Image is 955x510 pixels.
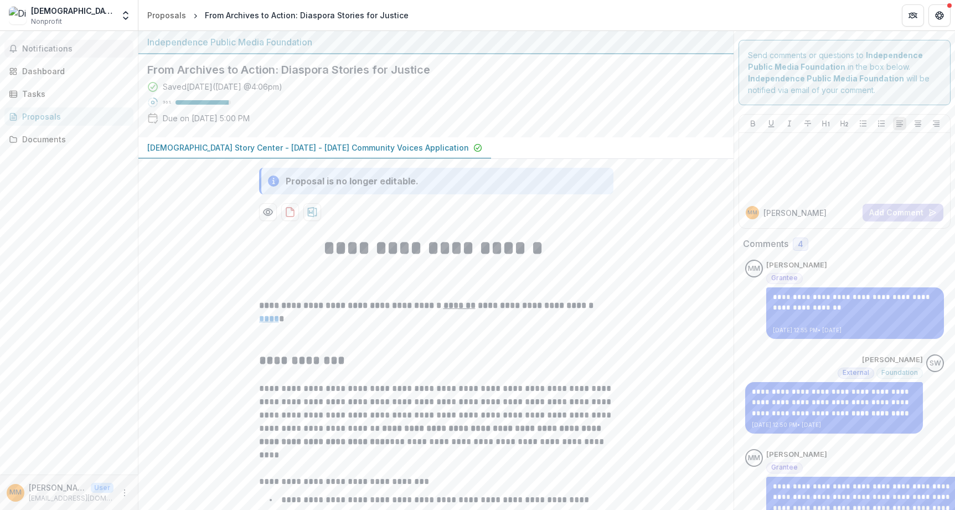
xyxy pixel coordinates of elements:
div: Proposal is no longer editable. [286,174,419,188]
button: Preview 644df84e-abb0-47d9-979c-2fe1bcf3edad-0.pdf [259,203,277,221]
div: Sherella Williams [930,360,941,367]
button: Align Left [893,117,906,130]
button: Align Right [930,117,943,130]
div: Monica Montgomery [9,489,22,496]
button: Italicize [783,117,796,130]
h2: From Archives to Action: Diaspora Stories for Justice [147,63,707,76]
button: Open entity switcher [118,4,133,27]
p: [PERSON_NAME] [862,354,923,365]
span: Grantee [771,463,798,471]
span: Nonprofit [31,17,62,27]
span: Foundation [881,369,918,377]
div: Monica Montgomery [747,210,757,215]
p: [DEMOGRAPHIC_DATA] Story Center - [DATE] - [DATE] Community Voices Application [147,142,469,153]
div: Saved [DATE] ( [DATE] @ 4:06pm ) [163,81,282,92]
button: Underline [765,117,778,130]
button: More [118,486,131,499]
button: download-proposal [281,203,299,221]
button: download-proposal [303,203,321,221]
span: External [843,369,869,377]
div: Proposals [147,9,186,21]
p: [EMAIL_ADDRESS][DOMAIN_NAME] [29,493,113,503]
p: User [91,483,113,493]
nav: breadcrumb [143,7,413,23]
a: Tasks [4,85,133,103]
span: Grantee [771,274,798,282]
strong: Independence Public Media Foundation [748,74,904,83]
div: Monica Montgomery [748,455,760,462]
div: Dashboard [22,65,125,77]
p: [DATE] 12:50 PM • [DATE] [752,421,916,429]
button: Partners [902,4,924,27]
span: 4 [798,240,803,249]
button: Align Center [911,117,925,130]
div: Proposals [22,111,125,122]
a: Documents [4,130,133,148]
button: Notifications [4,40,133,58]
span: Notifications [22,44,129,54]
p: Due on [DATE] 5:00 PM [163,112,250,124]
button: Ordered List [875,117,888,130]
a: Dashboard [4,62,133,80]
div: From Archives to Action: Diaspora Stories for Justice [205,9,409,21]
div: Documents [22,133,125,145]
button: Bold [746,117,760,130]
img: DiosporaDNA Story Center [9,7,27,24]
div: Tasks [22,88,125,100]
button: Add Comment [863,204,943,221]
button: Strike [801,117,814,130]
button: Heading 2 [838,117,851,130]
div: [DEMOGRAPHIC_DATA] Story Center [31,5,113,17]
p: 96 % [163,99,171,106]
a: Proposals [143,7,190,23]
p: [PERSON_NAME] [766,260,827,271]
h2: Comments [743,239,788,249]
p: [PERSON_NAME] [763,207,827,219]
p: [PERSON_NAME] [766,449,827,460]
a: Proposals [4,107,133,126]
button: Bullet List [856,117,870,130]
div: Send comments or questions to in the box below. will be notified via email of your comment. [739,40,951,105]
button: Heading 1 [819,117,833,130]
div: Monica Montgomery [748,265,760,272]
div: Independence Public Media Foundation [147,35,725,49]
p: [DATE] 12:55 PM • [DATE] [773,326,937,334]
button: Get Help [928,4,951,27]
p: [PERSON_NAME] [29,482,86,493]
